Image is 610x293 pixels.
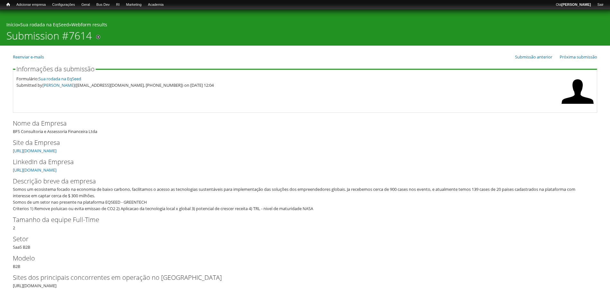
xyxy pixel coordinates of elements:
[13,273,597,289] div: [URL][DOMAIN_NAME]
[560,54,597,60] a: Próxima submissão
[49,2,78,8] a: Configurações
[13,253,597,270] div: B2B
[13,234,597,250] div: SaaS B2B
[16,75,558,82] div: Formulário:
[20,22,69,28] a: Sua rodada na EqSeed
[42,82,75,88] a: [PERSON_NAME]
[6,30,92,46] h1: Submission #7614
[13,234,587,244] label: Setor
[3,2,13,8] a: Início
[13,167,56,173] a: [URL][DOMAIN_NAME]
[123,2,145,8] a: Marketing
[562,75,594,108] img: Foto de Tiago Brasil Rocha
[13,273,587,282] label: Sites dos principais concorrentes em operação no [GEOGRAPHIC_DATA]
[6,2,10,7] span: Início
[594,2,607,8] a: Sair
[13,148,56,154] a: [URL][DOMAIN_NAME]
[71,22,107,28] a: Webform results
[13,54,44,60] a: Reenviar e-mails
[13,176,587,186] label: Descrição breve da empresa
[6,22,604,30] div: » »
[6,22,18,28] a: Início
[13,157,587,167] label: LinkedIn da Empresa
[553,2,594,8] a: Olá[PERSON_NAME]
[145,2,167,8] a: Academia
[113,2,123,8] a: RI
[93,2,113,8] a: Bus Dev
[561,3,591,6] strong: [PERSON_NAME]
[515,54,552,60] a: Submissão anterior
[39,76,81,82] a: Sua rodada na EqSeed
[13,138,587,147] label: Site da Empresa
[562,103,594,109] a: Ver perfil do usuário.
[78,2,93,8] a: Geral
[16,82,558,88] div: Submitted by ([EMAIL_ADDRESS][DOMAIN_NAME], [PHONE_NUMBER]) on [DATE] 12:04
[13,253,587,263] label: Modelo
[13,119,587,128] label: Nome da Empresa
[13,215,597,231] div: 2
[15,66,96,72] legend: Informações da submissão
[13,119,597,135] div: BFS Consultoria e Assessoria Financeira Ltda
[13,215,587,225] label: Tamanho da equipe Full-Time
[13,186,593,212] div: Somos um ecosistema focado na economia de baixo carbono, facilitamos o acesso as tecnologias sust...
[13,2,49,8] a: Adicionar empresa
